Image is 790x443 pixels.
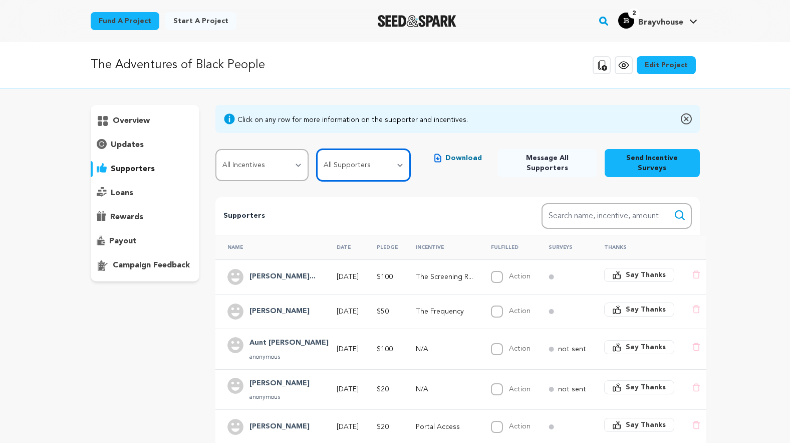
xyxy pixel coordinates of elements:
[215,235,325,259] th: Name
[91,233,200,249] button: payout
[249,337,329,349] h4: Aunt Irma
[558,344,586,354] p: not sent
[616,11,699,32] span: Brayvhouse's Profile
[377,346,393,353] span: $100
[638,19,683,27] span: Brayvhouse
[109,235,137,247] p: payout
[111,163,155,175] p: supporters
[165,12,236,30] a: Start a project
[227,337,243,353] img: user.png
[365,235,404,259] th: Pledge
[628,9,640,19] span: 2
[509,423,531,430] label: Action
[626,305,666,315] span: Say Thanks
[626,342,666,352] span: Say Thanks
[111,187,133,199] p: loans
[337,307,359,317] p: [DATE]
[542,203,692,229] input: Search name, incentive, amount
[110,211,143,223] p: rewards
[605,149,700,177] button: Send Incentive Surveys
[337,344,359,354] p: [DATE]
[237,115,468,125] div: Click on any row for more information on the supporter and incentives.
[404,235,479,259] th: Incentive
[416,344,473,354] p: N/A
[506,153,589,173] span: Message All Supporters
[227,419,243,435] img: user.png
[509,308,531,315] label: Action
[416,384,473,394] p: N/A
[337,422,359,432] p: [DATE]
[249,421,310,433] h4: Sariel T
[91,137,200,153] button: updates
[637,56,696,74] a: Edit Project
[604,380,674,394] button: Say Thanks
[479,235,537,259] th: Fulfilled
[227,378,243,394] img: user.png
[377,273,393,280] span: $100
[509,386,531,393] label: Action
[592,235,680,259] th: Thanks
[223,210,509,222] p: Supporters
[113,259,190,271] p: campaign feedback
[537,235,592,259] th: Surveys
[91,209,200,225] button: rewards
[337,384,359,394] p: [DATE]
[113,115,150,127] p: overview
[558,384,586,394] p: not sent
[416,307,473,317] p: The Frequency
[91,257,200,273] button: campaign feedback
[416,272,473,282] p: The Screening Room
[498,149,597,177] button: Message All Supporters
[377,423,389,430] span: $20
[604,418,674,432] button: Say Thanks
[378,15,456,27] a: Seed&Spark Homepage
[509,345,531,352] label: Action
[681,113,692,125] img: close-o.svg
[616,11,699,29] a: Brayvhouse's Profile
[445,153,482,163] span: Download
[227,304,243,320] img: user.png
[626,270,666,280] span: Say Thanks
[377,308,389,315] span: $50
[378,15,456,27] img: Seed&Spark Logo Dark Mode
[91,185,200,201] button: loans
[626,382,666,392] span: Say Thanks
[604,303,674,317] button: Say Thanks
[626,420,666,430] span: Say Thanks
[111,139,144,151] p: updates
[604,268,674,282] button: Say Thanks
[91,113,200,129] button: overview
[227,269,243,285] img: user.png
[337,272,359,282] p: [DATE]
[325,235,365,259] th: Date
[377,386,389,393] span: $20
[91,12,159,30] a: Fund a project
[249,306,310,318] h4: Damian Lockhart
[426,149,490,167] button: Download
[618,13,634,29] img: 66b312189063c2cc.jpg
[618,13,683,29] div: Brayvhouse's Profile
[91,161,200,177] button: supporters
[249,393,310,401] p: anonymous
[509,273,531,280] label: Action
[91,56,265,74] p: The Adventures of Black People
[249,378,310,390] h4: Angela
[416,422,473,432] p: Portal Access
[249,271,316,283] h4: Barry Hutchinson
[604,340,674,354] button: Say Thanks
[249,353,329,361] p: anonymous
